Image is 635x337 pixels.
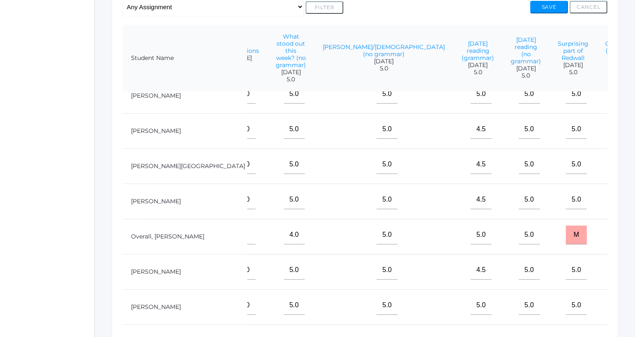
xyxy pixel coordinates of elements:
span: 5.0 [511,72,541,79]
span: [DATE] [558,62,588,69]
span: [DATE] [323,58,445,65]
button: Save [530,1,568,13]
button: Cancel [570,1,607,13]
a: [DATE] reading (no grammar) [511,36,541,65]
span: [DATE] [511,65,541,72]
a: [PERSON_NAME] [131,127,181,135]
a: [PERSON_NAME] [131,268,181,275]
a: [DATE] reading (grammar) [462,40,494,62]
a: [PERSON_NAME]/[DEMOGRAPHIC_DATA] (no grammar) [323,43,445,58]
a: [PERSON_NAME] [131,197,181,205]
span: 5.0 [276,76,306,83]
span: [DATE] [462,62,494,69]
a: What stood out this week? (no grammar) [276,33,306,69]
a: Overall, [PERSON_NAME] [131,233,204,240]
span: 5.0 [323,65,445,72]
a: [PERSON_NAME] [131,303,181,311]
a: [PERSON_NAME][GEOGRAPHIC_DATA] [131,162,245,170]
span: [DATE] [276,69,306,76]
span: 5.0 [558,69,588,76]
button: Filter [306,1,343,14]
span: 5.0 [462,69,494,76]
a: [PERSON_NAME] [131,92,181,99]
a: Surprising part of Redwall [558,40,588,62]
th: Student Name [123,25,247,92]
